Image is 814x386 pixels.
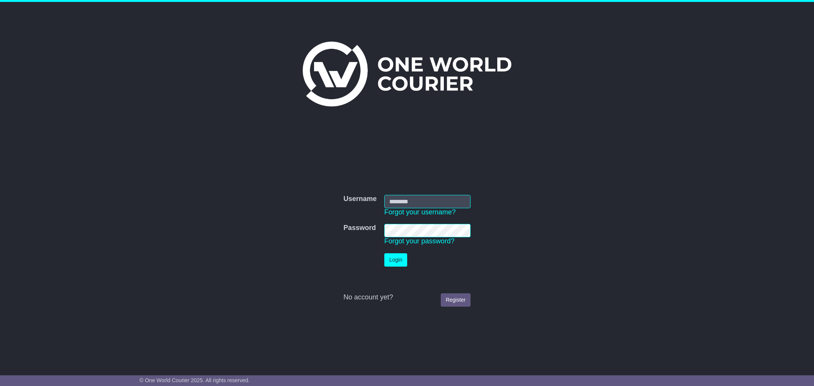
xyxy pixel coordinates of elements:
[441,293,471,307] a: Register
[343,224,376,232] label: Password
[384,237,455,245] a: Forgot your password?
[384,253,407,267] button: Login
[343,195,377,203] label: Username
[343,293,471,302] div: No account yet?
[303,42,511,106] img: One World
[140,377,250,383] span: © One World Courier 2025. All rights reserved.
[384,208,456,216] a: Forgot your username?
